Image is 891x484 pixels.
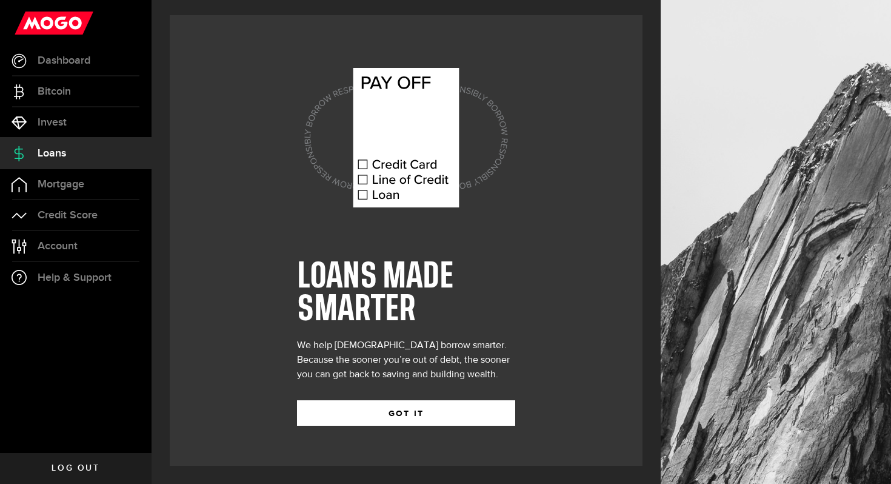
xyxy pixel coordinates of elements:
[38,148,66,159] span: Loans
[52,464,99,472] span: Log out
[297,400,515,426] button: GOT IT
[38,241,78,252] span: Account
[38,179,84,190] span: Mortgage
[38,86,71,97] span: Bitcoin
[38,272,112,283] span: Help & Support
[297,338,515,382] div: We help [DEMOGRAPHIC_DATA] borrow smarter. Because the sooner you’re out of debt, the sooner you ...
[297,261,515,326] h1: LOANS MADE SMARTER
[38,55,90,66] span: Dashboard
[38,210,98,221] span: Credit Score
[38,117,67,128] span: Invest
